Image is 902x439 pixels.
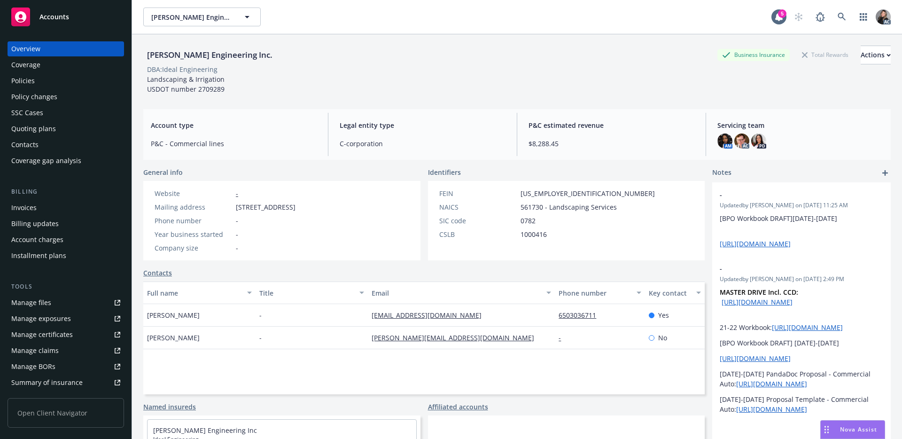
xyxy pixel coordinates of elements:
span: Landscaping & Irrigation USDOT number 2709289 [147,75,225,94]
a: [URL][DOMAIN_NAME] [736,405,807,414]
a: Search [832,8,851,26]
a: Contacts [8,137,124,152]
button: Email [368,282,555,304]
a: Coverage gap analysis [8,153,124,168]
a: Quoting plans [8,121,124,136]
div: Quoting plans [11,121,56,136]
button: Key contact [645,282,705,304]
div: CSLB [439,229,517,239]
a: [URL][DOMAIN_NAME] [720,354,791,363]
a: [PERSON_NAME] Engineering Inc [153,426,257,435]
a: Start snowing [789,8,808,26]
span: [PERSON_NAME] [147,333,200,343]
a: Account charges [8,232,124,247]
span: - [236,229,238,239]
div: -Updatedby [PERSON_NAME] on [DATE] 2:49 PMMASTER DRIVE Incl. CCD: [URL][DOMAIN_NAME] 21-22 Workbo... [712,256,891,422]
button: Actions [861,46,891,64]
span: Identifiers [428,167,461,177]
div: Key contact [649,288,691,298]
a: Summary of insurance [8,375,124,390]
span: - [259,333,262,343]
div: Manage exposures [11,311,71,326]
img: photo [734,133,749,149]
strong: MASTER DRIVE Incl. CCD: [720,288,798,297]
div: Billing updates [11,216,59,231]
div: Manage BORs [11,359,55,374]
a: add [879,167,891,179]
div: FEIN [439,188,517,198]
span: P&C estimated revenue [529,120,694,130]
span: [PERSON_NAME] Engineering Inc. [151,12,233,22]
span: Account type [151,120,317,130]
div: Manage certificates [11,327,73,342]
span: Open Client Navigator [8,398,124,428]
span: - [259,310,262,320]
div: Summary of insurance [11,375,83,390]
button: Phone number [555,282,645,304]
span: Accounts [39,13,69,21]
a: Manage claims [8,343,124,358]
a: Billing updates [8,216,124,231]
a: Named insureds [143,402,196,412]
span: Updated by [PERSON_NAME] on [DATE] 2:49 PM [720,275,883,283]
span: General info [143,167,183,177]
div: 5 [778,9,786,18]
span: Legal entity type [340,120,505,130]
div: Policies [11,73,35,88]
img: photo [717,133,732,149]
a: Coverage [8,57,124,72]
a: SSC Cases [8,105,124,120]
a: Manage files [8,295,124,310]
a: Policy changes [8,89,124,104]
a: Report a Bug [811,8,830,26]
a: [EMAIL_ADDRESS][DOMAIN_NAME] [372,311,489,320]
a: Accounts [8,4,124,30]
span: Nova Assist [840,425,877,433]
div: Manage claims [11,343,59,358]
div: Full name [147,288,241,298]
span: Yes [658,310,669,320]
a: [URL][DOMAIN_NAME] [736,379,807,388]
button: Full name [143,282,256,304]
div: Drag to move [821,421,832,439]
div: NAICS [439,202,517,212]
span: 0782 [521,216,536,226]
a: Installment plans [8,248,124,263]
span: 1000416 [521,229,547,239]
img: photo [751,133,766,149]
div: Company size [155,243,232,253]
div: Phone number [155,216,232,226]
span: - [720,190,859,200]
div: Website [155,188,232,198]
span: [US_EMPLOYER_IDENTIFICATION_NUMBER] [521,188,655,198]
div: Account charges [11,232,63,247]
a: - [559,333,568,342]
div: Contacts [11,137,39,152]
span: Updated by [PERSON_NAME] on [DATE] 11:25 AM [720,201,883,210]
a: Policies [8,73,124,88]
a: Manage certificates [8,327,124,342]
div: Mailing address [155,202,232,212]
div: Year business started [155,229,232,239]
a: Overview [8,41,124,56]
button: Nova Assist [820,420,885,439]
div: Policy changes [11,89,57,104]
div: Total Rewards [797,49,853,61]
div: Installment plans [11,248,66,263]
div: Email [372,288,541,298]
span: P&C - Commercial lines [151,139,317,149]
p: [DATE]-[DATE] Proposal Template - Commercial Auto: [720,394,883,414]
div: -Updatedby [PERSON_NAME] on [DATE] 11:25 AM[BPO Workbook DRAFT][DATE]-[DATE] [URL][DOMAIN_NAME] [712,182,891,256]
div: Invoices [11,200,37,215]
div: Phone number [559,288,630,298]
div: [PERSON_NAME] Engineering Inc. [143,49,276,61]
div: SSC Cases [11,105,43,120]
button: [PERSON_NAME] Engineering Inc. [143,8,261,26]
span: C-corporation [340,139,505,149]
div: Title [259,288,354,298]
div: SIC code [439,216,517,226]
div: Tools [8,282,124,291]
span: [STREET_ADDRESS] [236,202,295,212]
img: photo [876,9,891,24]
